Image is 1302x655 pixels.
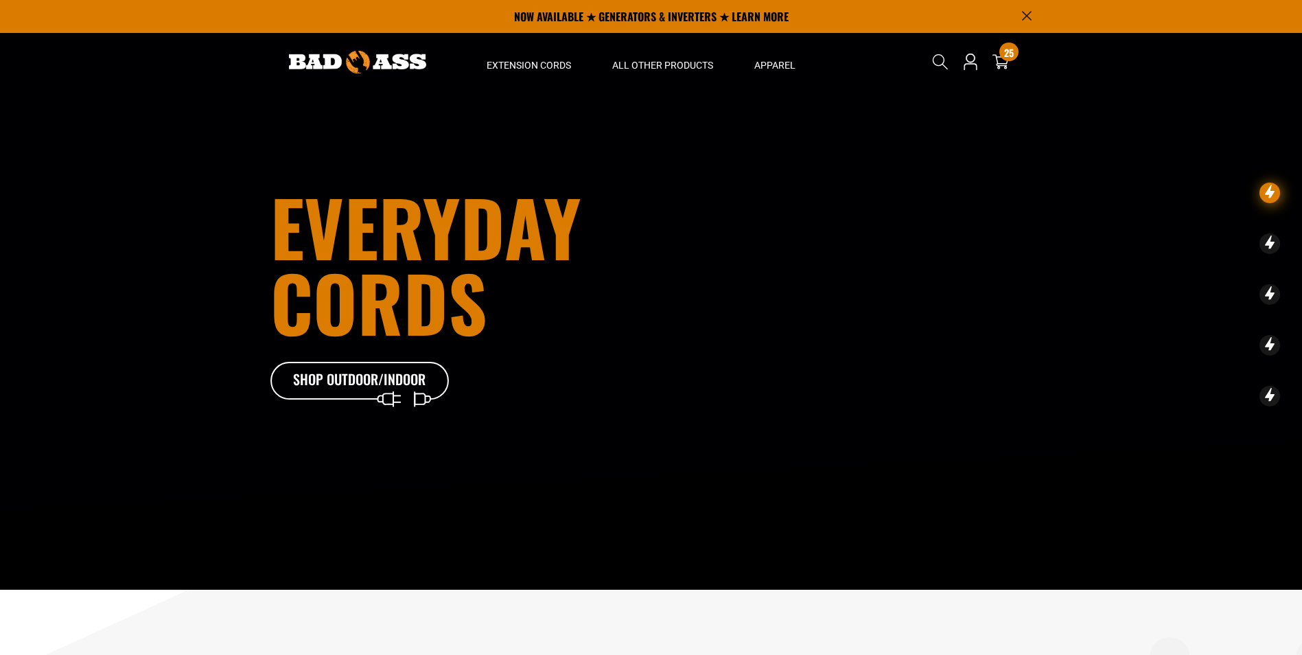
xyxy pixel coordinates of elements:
[734,33,816,91] summary: Apparel
[270,189,728,340] h1: Everyday cords
[754,59,795,71] span: Apparel
[289,51,426,73] img: Bad Ass Extension Cords
[929,51,951,73] summary: Search
[612,59,713,71] span: All Other Products
[466,33,592,91] summary: Extension Cords
[1004,47,1014,58] span: 25
[270,362,449,400] a: Shop Outdoor/Indoor
[487,59,571,71] span: Extension Cords
[592,33,734,91] summary: All Other Products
